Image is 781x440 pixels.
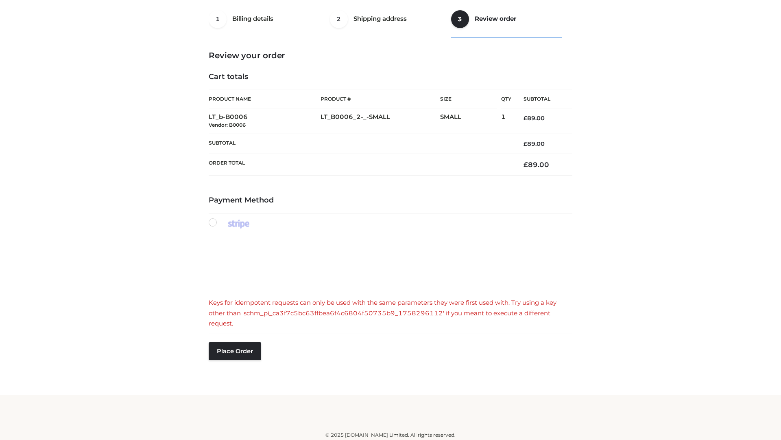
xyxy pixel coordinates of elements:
[209,90,321,108] th: Product Name
[209,134,511,154] th: Subtotal
[524,140,545,147] bdi: 89.00
[501,90,511,108] th: Qty
[501,108,511,134] td: 1
[440,90,497,108] th: Size
[524,140,527,147] span: £
[440,108,501,134] td: SMALL
[209,154,511,176] th: Order Total
[121,431,660,439] div: © 2025 [DOMAIN_NAME] Limited. All rights reserved.
[524,114,527,122] span: £
[511,90,572,108] th: Subtotal
[524,161,549,169] bdi: 89.00
[209,73,572,81] h4: Cart totals
[321,108,440,134] td: LT_B0006_2-_-SMALL
[321,90,440,108] th: Product #
[209,342,261,360] button: Place order
[524,161,528,169] span: £
[207,237,571,289] iframe: Secure payment input frame
[209,122,246,128] small: Vendor: B0006
[209,51,572,60] h3: Review your order
[209,297,572,329] div: Keys for idempotent requests can only be used with the same parameters they were first used with....
[524,114,545,122] bdi: 89.00
[209,108,321,134] td: LT_b-B0006
[209,196,572,205] h4: Payment Method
